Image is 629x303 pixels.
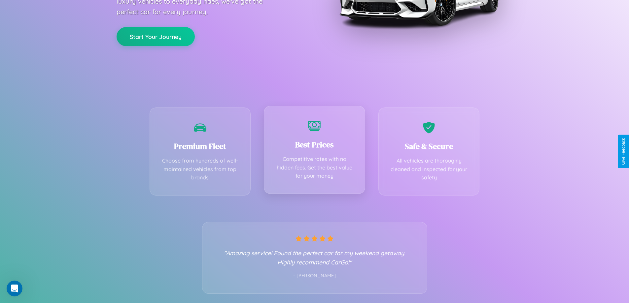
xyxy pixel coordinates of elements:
h3: Best Prices [274,139,355,150]
h3: Safe & Secure [389,141,470,152]
p: Choose from hundreds of well-maintained vehicles from top brands [160,157,241,182]
p: - [PERSON_NAME] [216,272,414,280]
div: Give Feedback [621,138,626,165]
p: All vehicles are thoroughly cleaned and inspected for your safety [389,157,470,182]
iframe: Intercom live chat [7,281,22,296]
p: "Amazing service! Found the perfect car for my weekend getaway. Highly recommend CarGo!" [216,248,414,267]
p: Competitive rates with no hidden fees. Get the best value for your money [274,155,355,180]
h3: Premium Fleet [160,141,241,152]
button: Start Your Journey [117,27,195,46]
